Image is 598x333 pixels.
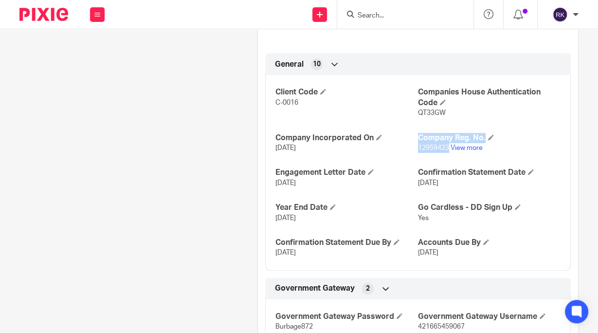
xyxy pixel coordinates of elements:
[275,249,296,256] span: [DATE]
[275,215,296,222] span: [DATE]
[275,167,418,178] h4: Engagement Letter Date
[357,12,444,20] input: Search
[418,87,561,108] h4: Companies House Authentication Code
[268,23,290,30] span: Normal
[418,249,438,256] span: [DATE]
[418,110,446,116] span: QT33GW
[275,87,418,97] h4: Client Code
[418,312,561,322] h4: Government Gateway Username
[275,99,298,106] span: C-0016
[418,323,465,330] span: 421665459067
[451,145,483,151] a: View more
[418,167,561,178] h4: Confirmation Statement Date
[418,203,561,213] h4: Go Cardless - DD Sign Up
[275,312,418,322] h4: Government Gateway Password
[275,180,296,186] span: [DATE]
[19,8,68,21] img: Pixie
[275,238,418,248] h4: Confirmation Statement Due By
[275,133,418,143] h4: Company Incorporated On
[418,133,561,143] h4: Company Reg. No.
[313,59,321,69] span: 10
[275,145,296,151] span: [DATE]
[275,203,418,213] h4: Year End Date
[418,23,438,30] span: [DATE]
[418,145,449,151] span: 12959423
[418,215,429,222] span: Yes
[366,284,370,294] span: 2
[275,59,304,70] span: General
[418,180,438,186] span: [DATE]
[418,238,561,248] h4: Accounts Due By
[275,283,355,294] span: Government Gateway
[552,7,568,22] img: svg%3E
[275,323,313,330] span: Burbage872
